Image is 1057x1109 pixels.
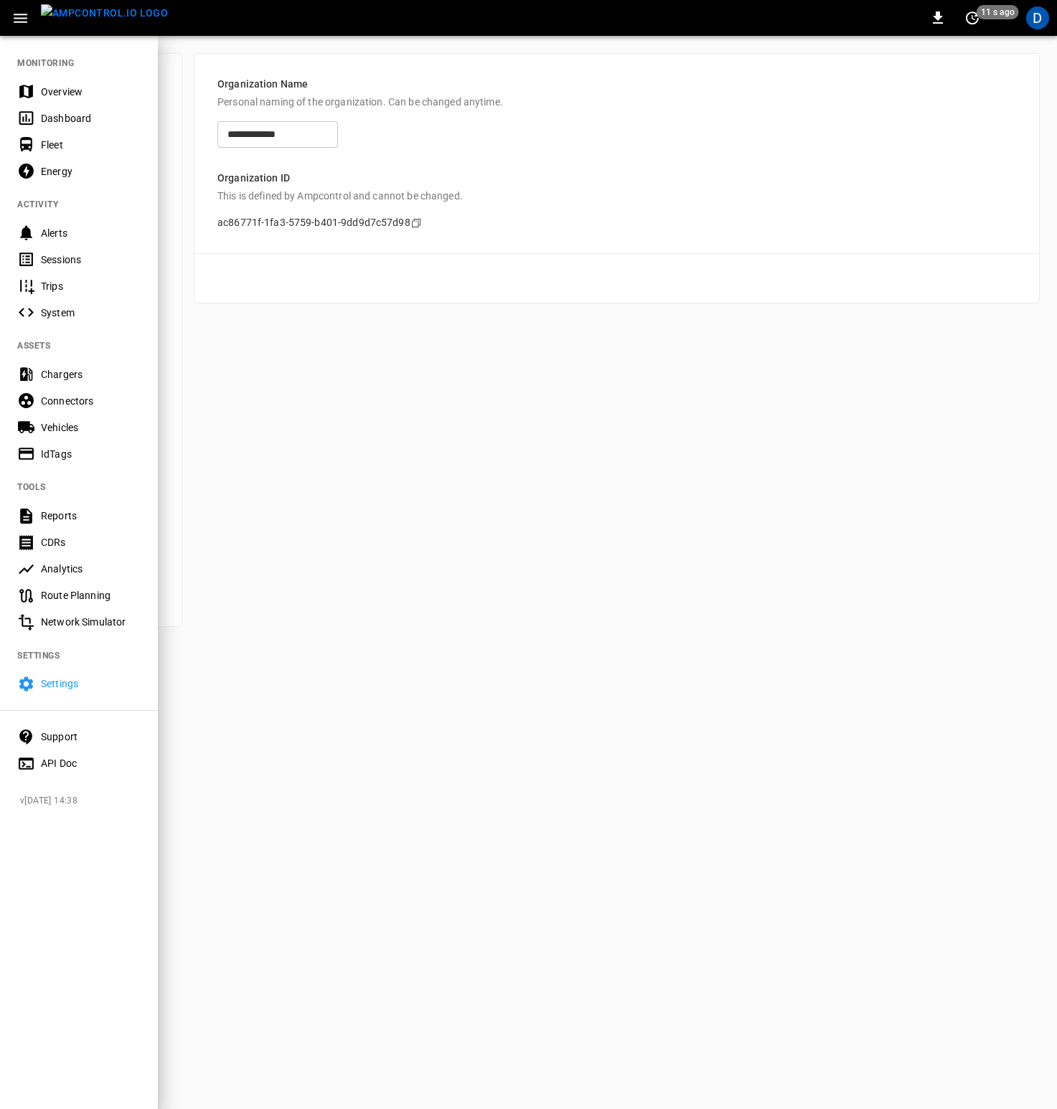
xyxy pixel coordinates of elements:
[41,85,141,99] div: Overview
[41,730,141,744] div: Support
[977,5,1019,19] span: 11 s ago
[41,615,141,629] div: Network Simulator
[41,420,141,435] div: Vehicles
[41,367,141,382] div: Chargers
[41,4,168,22] img: ampcontrol.io logo
[41,226,141,240] div: Alerts
[1026,6,1049,29] div: profile-icon
[961,6,984,29] button: set refresh interval
[41,447,141,461] div: IdTags
[41,756,141,770] div: API Doc
[41,164,141,179] div: Energy
[41,394,141,408] div: Connectors
[41,306,141,320] div: System
[41,279,141,293] div: Trips
[41,509,141,523] div: Reports
[41,253,141,267] div: Sessions
[41,562,141,576] div: Analytics
[41,588,141,603] div: Route Planning
[20,794,146,808] span: v [DATE] 14:38
[41,138,141,152] div: Fleet
[41,535,141,549] div: CDRs
[41,676,141,691] div: Settings
[41,111,141,126] div: Dashboard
